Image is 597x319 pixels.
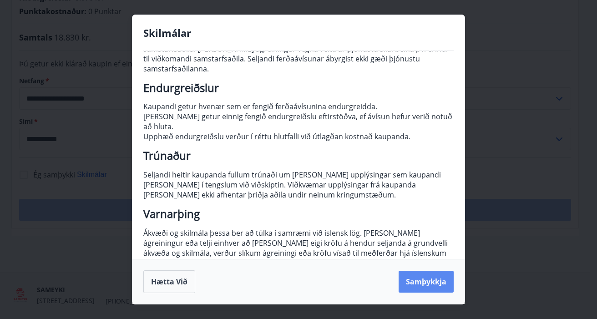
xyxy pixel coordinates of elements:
h2: Trúnaður [143,151,454,161]
p: Kaupandi getur hvenær sem er fengið ferðaávísunina endurgreidda. [143,101,454,111]
h2: Endurgreiðslur [143,83,454,93]
button: Samþykkja [399,271,454,293]
p: Seljandi heitir kaupanda fullum trúnaði um [PERSON_NAME] upplýsingar sem kaupandi [PERSON_NAME] í... [143,170,454,200]
p: Upphæð endurgreiðslu verður í réttu hlutfalli við útlagðan kostnað kaupanda. [143,132,454,142]
button: Hætta við [143,270,195,293]
h2: Varnarþing [143,209,454,219]
p: Ákvæði og skilmála þessa ber að túlka í samræmi við íslensk lög. [PERSON_NAME] ágreiningur eða te... [143,228,454,268]
p: [PERSON_NAME] getur einnig fengið endurgreiðslu eftirstöðva, ef ávísun hefur verið notuð að hluta. [143,111,454,132]
h4: Skilmálar [143,26,454,40]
